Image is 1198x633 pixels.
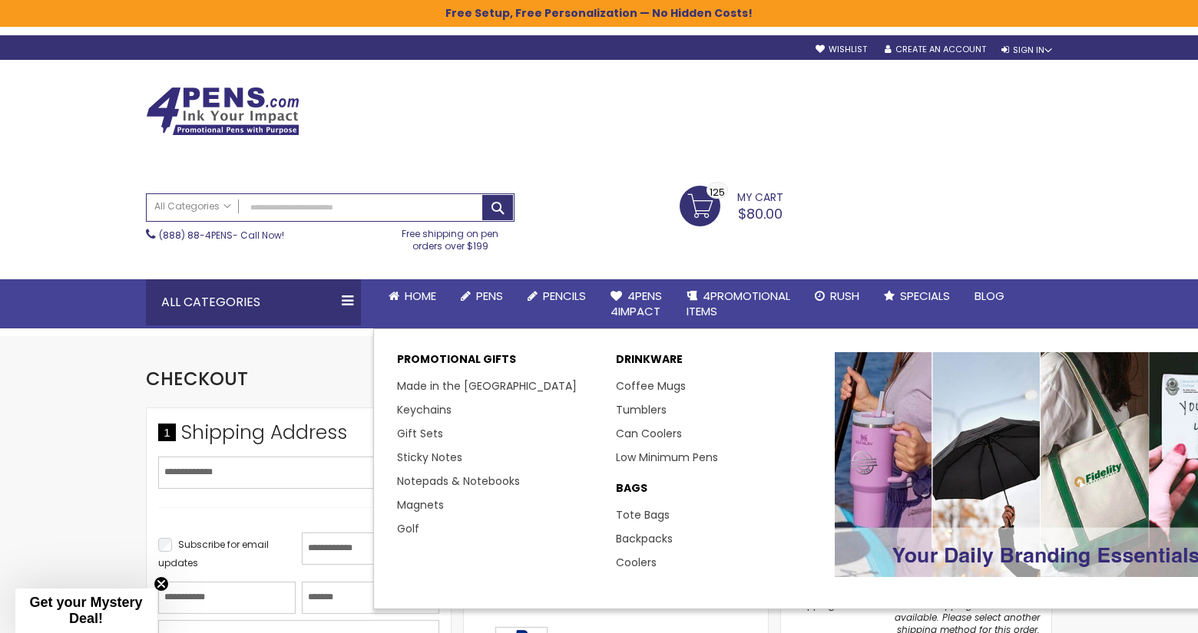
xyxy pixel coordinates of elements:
[397,402,452,417] a: Keychains
[543,288,586,304] span: Pencils
[476,288,503,304] span: Pens
[616,481,819,503] a: BAGS
[687,288,790,319] span: 4PROMOTIONAL ITEMS
[397,497,444,513] a: Magnets
[616,352,819,374] a: DRINKWARE
[872,279,962,313] a: Specials
[146,366,248,391] span: Checkout
[15,588,157,633] div: Get your Mystery Deal!Close teaser
[962,279,1017,313] a: Blog
[816,44,867,55] a: Wishlist
[803,279,872,313] a: Rush
[397,473,520,489] a: Notepads & Notebooks
[616,402,667,417] a: Tumblers
[616,507,670,523] a: Tote Bags
[900,288,950,304] span: Specials
[397,521,419,536] a: Golf
[738,204,783,223] span: $80.00
[616,450,718,465] a: Low Minimum Pens
[158,538,269,569] span: Subscribe for email updates
[159,229,233,242] a: (888) 88-4PENS
[405,288,436,304] span: Home
[616,531,673,546] a: Backpacks
[159,229,284,242] span: - Call Now!
[154,576,169,592] button: Close teaser
[397,378,577,394] a: Made in the [GEOGRAPHIC_DATA]
[515,279,598,313] a: Pencils
[793,598,835,612] span: Shipping
[616,378,686,394] a: Coffee Mugs
[158,420,439,453] div: Shipping Address
[710,185,725,199] span: 125
[147,194,239,219] a: All Categories
[397,426,443,441] a: Gift Sets
[146,279,361,325] div: All Categories
[616,426,682,441] a: Can Coolers
[1001,45,1052,56] div: Sign In
[975,288,1004,304] span: Blog
[885,44,986,55] a: Create an Account
[616,555,657,570] a: Coolers
[397,352,601,374] p: Promotional Gifts
[146,87,299,136] img: 4Pens Custom Pens and Promotional Products
[611,288,662,319] span: 4Pens 4impact
[598,279,674,329] a: 4Pens4impact
[674,279,803,329] a: 4PROMOTIONALITEMS
[397,450,462,465] a: Sticky Notes
[29,595,142,626] span: Get your Mystery Deal!
[680,186,783,224] a: $80.00 125
[830,288,859,304] span: Rush
[154,200,231,213] span: All Categories
[448,279,515,313] a: Pens
[376,279,448,313] a: Home
[386,222,515,252] div: Free shipping on pen orders over $199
